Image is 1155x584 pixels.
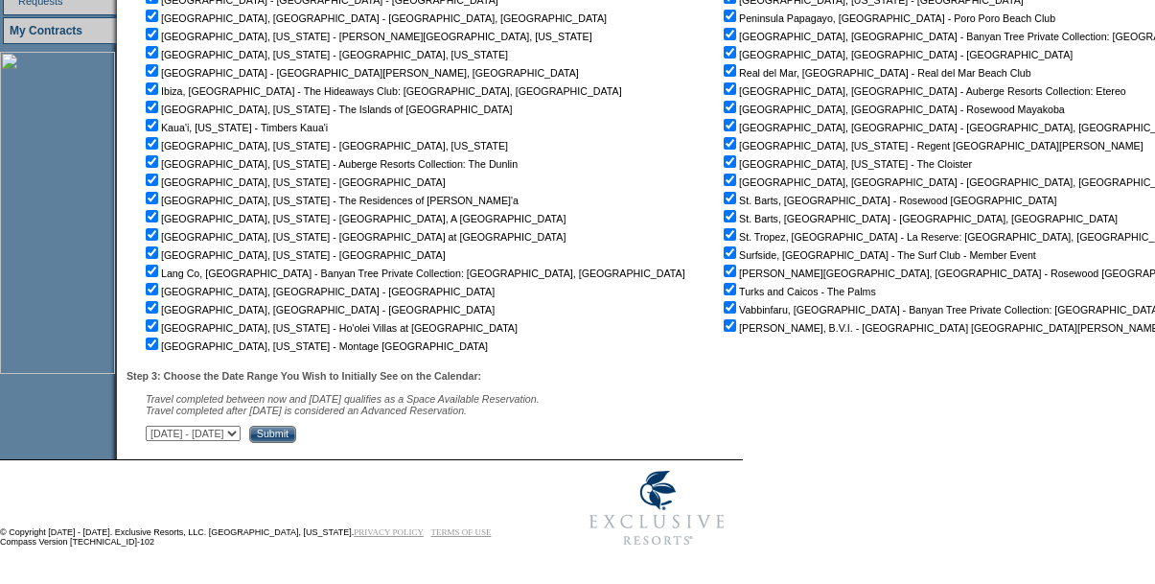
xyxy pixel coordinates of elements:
nobr: [GEOGRAPHIC_DATA], [US_STATE] - [GEOGRAPHIC_DATA] at [GEOGRAPHIC_DATA] [142,231,566,243]
b: Step 3: Choose the Date Range You Wish to Initially See on the Calendar: [127,370,481,382]
nobr: Surfside, [GEOGRAPHIC_DATA] - The Surf Club - Member Event [720,249,1036,261]
nobr: [GEOGRAPHIC_DATA], [US_STATE] - [GEOGRAPHIC_DATA], [US_STATE] [142,49,508,60]
input: Submit [249,426,296,443]
nobr: [GEOGRAPHIC_DATA], [US_STATE] - [GEOGRAPHIC_DATA] [142,176,446,188]
nobr: St. Barts, [GEOGRAPHIC_DATA] - Rosewood [GEOGRAPHIC_DATA] [720,195,1056,206]
nobr: [GEOGRAPHIC_DATA], [US_STATE] - [PERSON_NAME][GEOGRAPHIC_DATA], [US_STATE] [142,31,592,42]
nobr: [GEOGRAPHIC_DATA], [US_STATE] - Regent [GEOGRAPHIC_DATA][PERSON_NAME] [720,140,1143,152]
nobr: [GEOGRAPHIC_DATA], [US_STATE] - [GEOGRAPHIC_DATA] [142,249,446,261]
nobr: Peninsula Papagayo, [GEOGRAPHIC_DATA] - Poro Poro Beach Club [720,12,1055,24]
nobr: [GEOGRAPHIC_DATA], [GEOGRAPHIC_DATA] - Rosewood Mayakoba [720,104,1065,115]
nobr: [GEOGRAPHIC_DATA], [US_STATE] - [GEOGRAPHIC_DATA], A [GEOGRAPHIC_DATA] [142,213,566,224]
img: Exclusive Resorts [571,460,743,556]
nobr: [GEOGRAPHIC_DATA] - [GEOGRAPHIC_DATA][PERSON_NAME], [GEOGRAPHIC_DATA] [142,67,579,79]
nobr: [GEOGRAPHIC_DATA], [GEOGRAPHIC_DATA] - [GEOGRAPHIC_DATA], [GEOGRAPHIC_DATA] [142,12,607,24]
a: TERMS OF USE [431,527,492,537]
nobr: [GEOGRAPHIC_DATA], [US_STATE] - The Islands of [GEOGRAPHIC_DATA] [142,104,512,115]
nobr: [GEOGRAPHIC_DATA], [GEOGRAPHIC_DATA] - [GEOGRAPHIC_DATA] [720,49,1073,60]
nobr: Ibiza, [GEOGRAPHIC_DATA] - The Hideaways Club: [GEOGRAPHIC_DATA], [GEOGRAPHIC_DATA] [142,85,622,97]
a: PRIVACY POLICY [354,527,424,537]
nobr: St. Barts, [GEOGRAPHIC_DATA] - [GEOGRAPHIC_DATA], [GEOGRAPHIC_DATA] [720,213,1118,224]
nobr: [GEOGRAPHIC_DATA], [US_STATE] - Ho'olei Villas at [GEOGRAPHIC_DATA] [142,322,518,334]
nobr: [GEOGRAPHIC_DATA], [US_STATE] - [GEOGRAPHIC_DATA], [US_STATE] [142,140,508,152]
nobr: [GEOGRAPHIC_DATA], [GEOGRAPHIC_DATA] - Auberge Resorts Collection: Etereo [720,85,1126,97]
nobr: [GEOGRAPHIC_DATA], [US_STATE] - The Cloister [720,158,972,170]
span: Travel completed between now and [DATE] qualifies as a Space Available Reservation. [146,393,540,405]
nobr: Real del Mar, [GEOGRAPHIC_DATA] - Real del Mar Beach Club [720,67,1031,79]
nobr: Lang Co, [GEOGRAPHIC_DATA] - Banyan Tree Private Collection: [GEOGRAPHIC_DATA], [GEOGRAPHIC_DATA] [142,268,685,279]
nobr: Turks and Caicos - The Palms [720,286,876,297]
nobr: [GEOGRAPHIC_DATA], [US_STATE] - Montage [GEOGRAPHIC_DATA] [142,340,488,352]
nobr: Kaua'i, [US_STATE] - Timbers Kaua'i [142,122,328,133]
nobr: Travel completed after [DATE] is considered an Advanced Reservation. [146,405,467,416]
nobr: [GEOGRAPHIC_DATA], [GEOGRAPHIC_DATA] - [GEOGRAPHIC_DATA] [142,304,495,315]
a: My Contracts [10,24,82,37]
nobr: [GEOGRAPHIC_DATA], [GEOGRAPHIC_DATA] - [GEOGRAPHIC_DATA] [142,286,495,297]
nobr: [GEOGRAPHIC_DATA], [US_STATE] - The Residences of [PERSON_NAME]'a [142,195,519,206]
nobr: [GEOGRAPHIC_DATA], [US_STATE] - Auberge Resorts Collection: The Dunlin [142,158,518,170]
